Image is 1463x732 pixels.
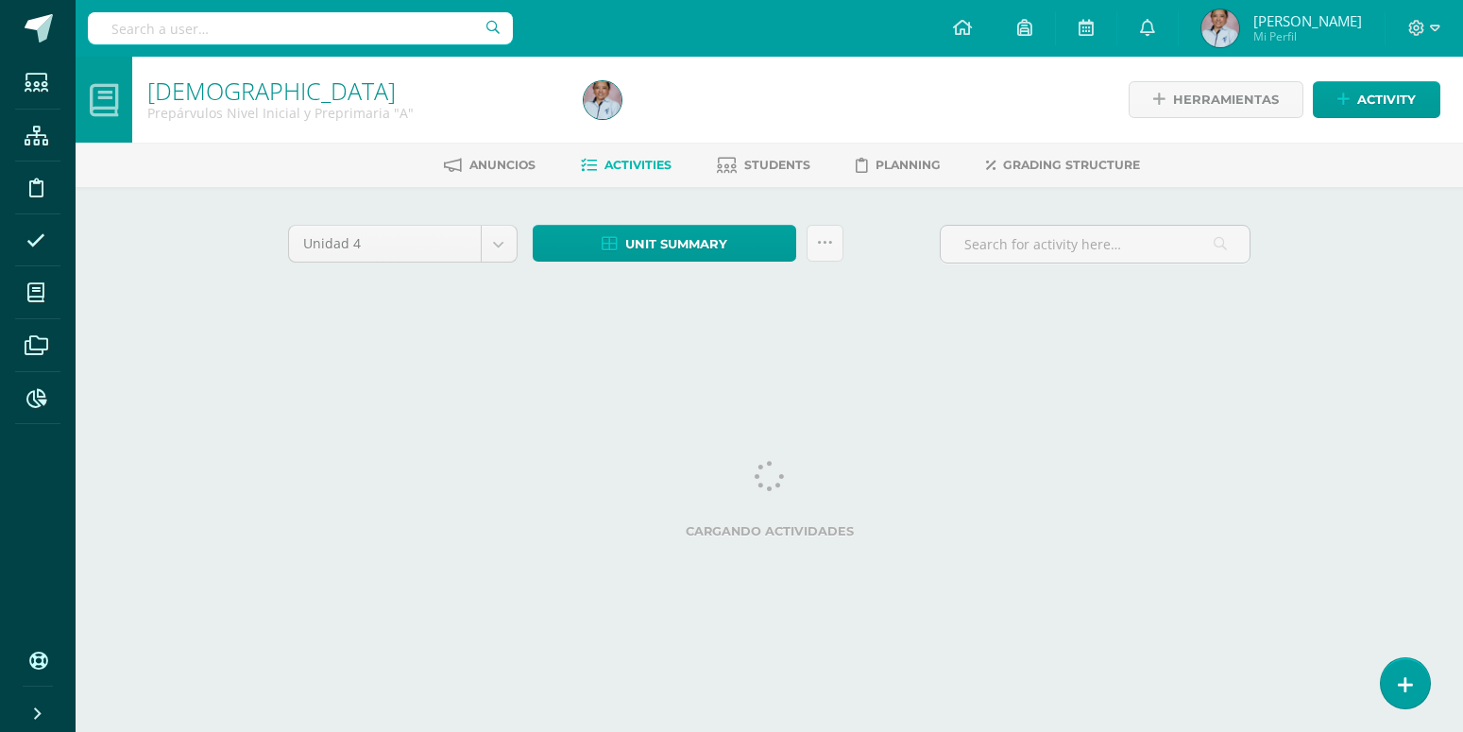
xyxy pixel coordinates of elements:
[1253,28,1362,44] span: Mi Perfil
[876,158,941,172] span: Planning
[581,150,672,180] a: Activities
[584,81,621,119] img: 55aacedf8adb5f628c9ac20f0ef23465.png
[1003,158,1140,172] span: Grading structure
[469,158,536,172] span: Anuncios
[88,12,513,44] input: Search a user…
[147,75,396,107] a: [DEMOGRAPHIC_DATA]
[1173,82,1279,117] span: Herramientas
[625,227,727,262] span: Unit summary
[717,150,810,180] a: Students
[303,226,467,262] span: Unidad 4
[289,226,517,262] a: Unidad 4
[941,226,1250,263] input: Search for activity here…
[604,158,672,172] span: Activities
[147,104,561,122] div: Prepárvulos Nivel Inicial y Preprimaria 'A'
[1357,82,1416,117] span: Activity
[533,225,796,262] a: Unit summary
[744,158,810,172] span: Students
[147,77,561,104] h1: Evangelización
[1313,81,1440,118] a: Activity
[1253,11,1362,30] span: [PERSON_NAME]
[1201,9,1239,47] img: 55aacedf8adb5f628c9ac20f0ef23465.png
[288,524,1251,538] label: Cargando actividades
[444,150,536,180] a: Anuncios
[986,150,1140,180] a: Grading structure
[1129,81,1303,118] a: Herramientas
[856,150,941,180] a: Planning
